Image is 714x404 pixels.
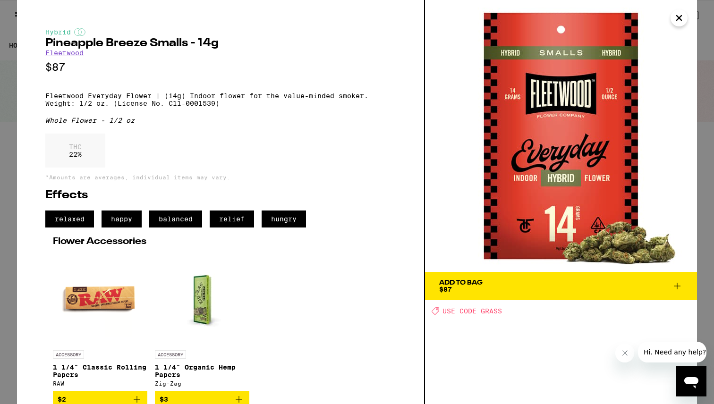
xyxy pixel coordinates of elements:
p: ACCESSORY [155,350,186,359]
span: hungry [262,210,306,227]
div: Zig-Zag [155,380,249,387]
span: $87 [439,286,452,293]
span: $3 [160,396,168,403]
div: Add To Bag [439,279,483,286]
h2: Flower Accessories [53,237,388,246]
a: Open page for 1 1/4" Organic Hemp Papers from Zig-Zag [155,251,249,391]
img: Zig-Zag - 1 1/4" Organic Hemp Papers [155,251,249,345]
iframe: Close message [615,344,634,362]
p: ACCESSORY [53,350,84,359]
p: $87 [45,61,396,73]
button: Add To Bag$87 [425,272,697,300]
span: happy [102,210,142,227]
button: Close [671,9,688,26]
span: USE CODE GRASS [442,307,502,315]
a: Fleetwood [45,49,84,57]
div: Hybrid [45,28,396,36]
iframe: Button to launch messaging window [676,366,706,396]
p: Fleetwood Everyday Flower | (14g) Indoor flower for the value-minded smoker. Weight: 1/2 oz. (Lic... [45,92,396,107]
span: $2 [58,396,66,403]
h2: Pineapple Breeze Smalls - 14g [45,38,396,49]
p: *Amounts are averages, individual items may vary. [45,174,396,180]
div: RAW [53,380,147,387]
p: THC [69,143,82,151]
a: Open page for 1 1/4" Classic Rolling Papers from RAW [53,251,147,391]
span: relief [210,210,254,227]
img: RAW - 1 1/4" Classic Rolling Papers [53,251,147,345]
p: 1 1/4" Classic Rolling Papers [53,363,147,379]
span: balanced [149,210,202,227]
div: Whole Flower - 1/2 oz [45,117,396,124]
h2: Effects [45,190,396,201]
img: hybridColor.svg [74,28,85,36]
span: relaxed [45,210,94,227]
iframe: Message from company [638,342,706,362]
p: 1 1/4" Organic Hemp Papers [155,363,249,379]
div: 22 % [45,134,105,168]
